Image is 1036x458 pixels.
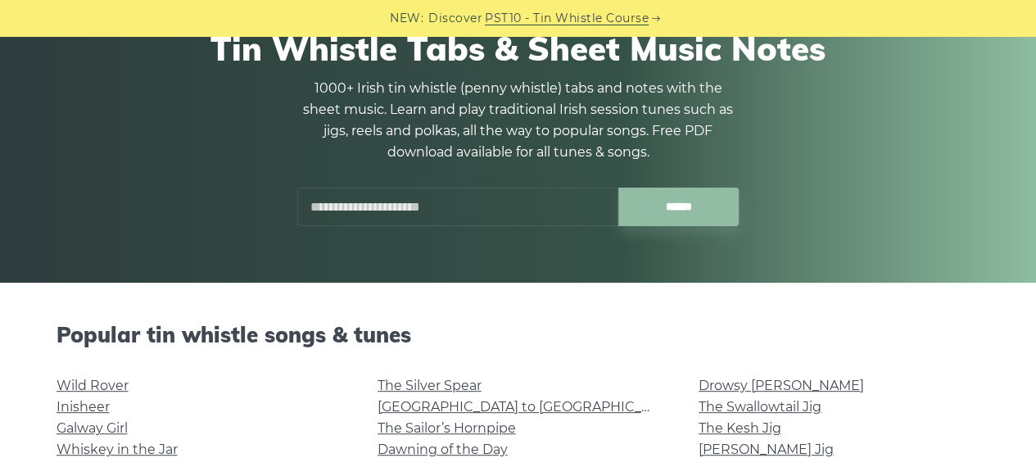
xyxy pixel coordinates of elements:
a: The Kesh Jig [699,420,781,436]
a: The Sailor’s Hornpipe [378,420,516,436]
h2: Popular tin whistle songs & tunes [57,322,980,347]
span: NEW: [390,9,423,28]
span: Discover [428,9,482,28]
a: Drowsy [PERSON_NAME] [699,378,864,393]
a: [PERSON_NAME] Jig [699,442,834,457]
a: The Swallowtail Jig [699,399,821,415]
a: The Silver Spear [378,378,482,393]
a: PST10 - Tin Whistle Course [485,9,649,28]
a: [GEOGRAPHIC_DATA] to [GEOGRAPHIC_DATA] [378,399,680,415]
a: Inisheer [57,399,110,415]
a: Wild Rover [57,378,129,393]
a: Whiskey in the Jar [57,442,178,457]
h1: Tin Whistle Tabs & Sheet Music Notes [57,29,980,68]
a: Galway Girl [57,420,128,436]
a: Dawning of the Day [378,442,508,457]
p: 1000+ Irish tin whistle (penny whistle) tabs and notes with the sheet music. Learn and play tradi... [297,78,740,163]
